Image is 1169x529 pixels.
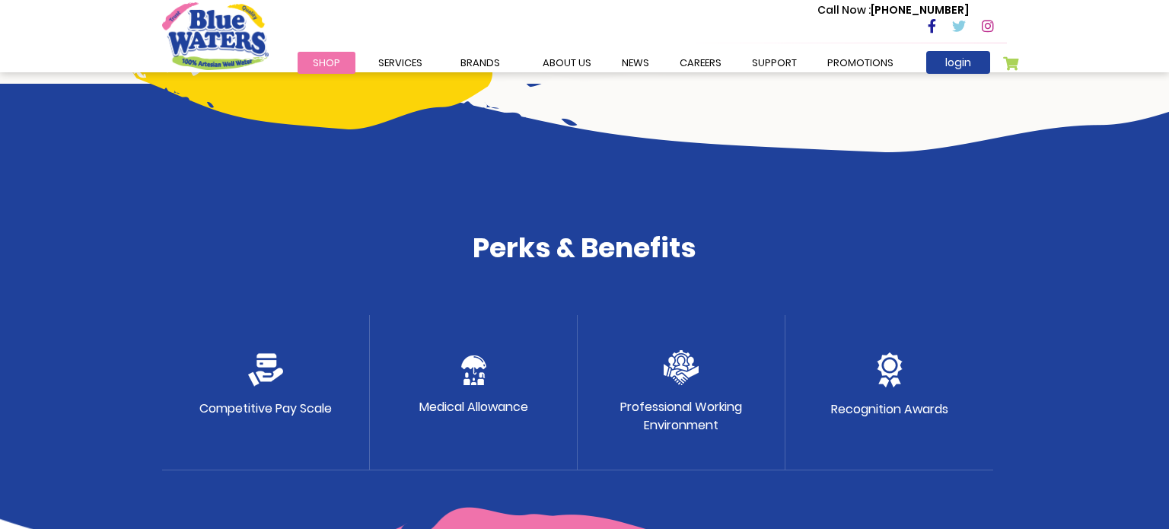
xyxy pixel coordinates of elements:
[313,56,340,70] span: Shop
[817,2,871,18] span: Call Now :
[199,400,332,418] p: Competitive Pay Scale
[162,2,269,69] a: store logo
[460,56,500,70] span: Brands
[877,352,903,387] img: medal.png
[378,56,422,70] span: Services
[620,398,742,435] p: Professional Working Environment
[607,52,664,74] a: News
[812,52,909,74] a: Promotions
[527,52,607,74] a: about us
[817,2,969,18] p: [PHONE_NUMBER]
[248,353,283,387] img: credit-card.png
[664,350,699,385] img: team.png
[120,47,492,129] img: career-yellow-bar.png
[461,355,486,385] img: protect.png
[737,52,812,74] a: support
[831,400,948,419] p: Recognition Awards
[664,52,737,74] a: careers
[359,52,1169,152] img: career-intro-art.png
[419,398,528,416] p: Medical Allowance
[162,231,1007,264] h4: Perks & Benefits
[926,51,990,74] a: login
